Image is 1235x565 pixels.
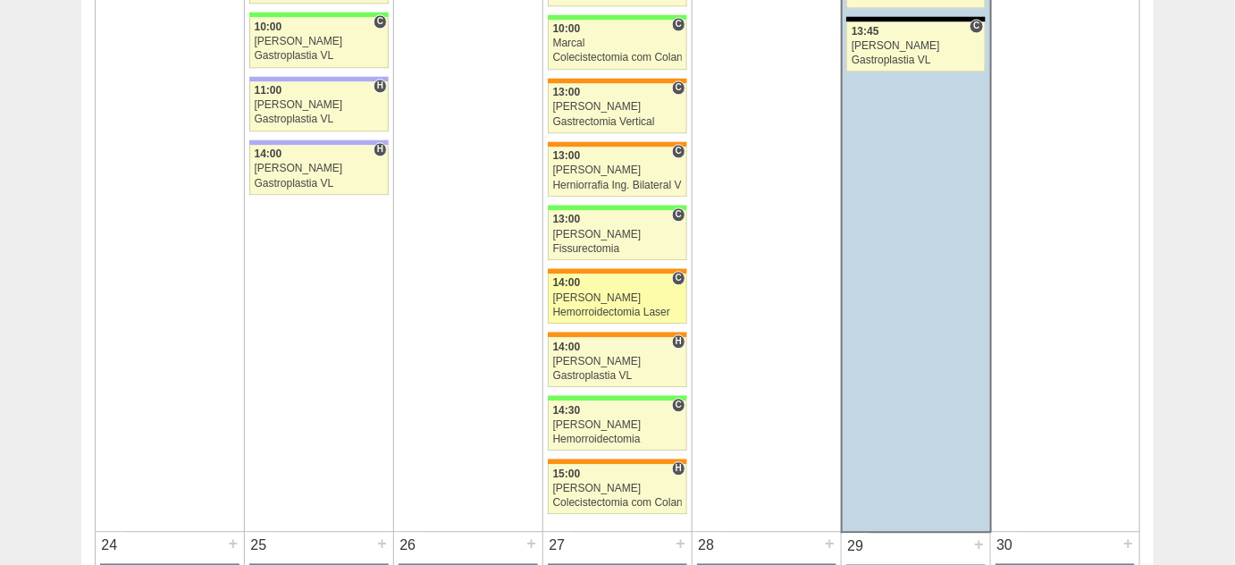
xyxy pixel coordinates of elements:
[553,497,683,509] div: Colecistectomia com Colangiografia VL
[852,40,980,52] div: [PERSON_NAME]
[548,401,687,451] a: C 14:30 [PERSON_NAME] Hemorroidectomia
[548,78,687,83] div: Key: São Luiz - SCS
[548,210,687,260] a: C 13:00 [PERSON_NAME] Fissurectomia
[693,532,720,559] div: 28
[249,12,389,17] div: Key: Brasil
[548,337,687,387] a: H 14:00 [PERSON_NAME] Gastroplastia VL
[249,76,389,81] div: Key: Christóvão da Gama
[970,19,983,33] span: Consultório
[96,532,123,559] div: 24
[672,398,685,412] span: Consultório
[543,532,571,559] div: 27
[553,307,683,318] div: Hemorroidectomia Laser
[672,271,685,285] span: Consultório
[255,84,282,97] span: 11:00
[553,419,683,431] div: [PERSON_NAME]
[255,114,384,125] div: Gastroplastia VL
[553,164,683,176] div: [PERSON_NAME]
[553,86,581,98] span: 13:00
[842,533,870,560] div: 29
[553,276,581,289] span: 14:00
[673,532,688,555] div: +
[249,17,389,67] a: C 10:00 [PERSON_NAME] Gastroplastia VL
[553,370,683,382] div: Gastroplastia VL
[553,180,683,191] div: Herniorrafia Ing. Bilateral VL
[846,16,985,21] div: Key: Blanc
[553,434,683,445] div: Hemorroidectomia
[553,101,683,113] div: [PERSON_NAME]
[672,80,685,95] span: Consultório
[225,532,240,555] div: +
[553,229,683,240] div: [PERSON_NAME]
[672,461,685,476] span: Hospital
[852,55,980,66] div: Gastroplastia VL
[672,17,685,31] span: Consultório
[255,36,384,47] div: [PERSON_NAME]
[255,99,384,111] div: [PERSON_NAME]
[822,532,837,555] div: +
[524,532,539,555] div: +
[852,25,879,38] span: 13:45
[548,464,687,514] a: H 15:00 [PERSON_NAME] Colecistectomia com Colangiografia VL
[553,38,683,49] div: Marcal
[553,292,683,304] div: [PERSON_NAME]
[553,52,683,63] div: Colecistectomia com Colangiografia VL
[553,149,581,162] span: 13:00
[553,22,581,35] span: 10:00
[971,533,987,556] div: +
[245,532,273,559] div: 25
[553,243,683,255] div: Fissurectomia
[255,148,282,160] span: 14:00
[255,163,384,174] div: [PERSON_NAME]
[255,21,282,33] span: 10:00
[548,147,687,197] a: C 13:00 [PERSON_NAME] Herniorrafia Ing. Bilateral VL
[255,50,384,62] div: Gastroplastia VL
[846,21,985,72] a: C 13:45 [PERSON_NAME] Gastroplastia VL
[548,332,687,337] div: Key: São Luiz - SCS
[553,404,581,417] span: 14:30
[374,14,387,29] span: Consultório
[553,356,683,367] div: [PERSON_NAME]
[991,532,1019,559] div: 30
[548,459,687,464] div: Key: São Luiz - SCS
[553,116,683,128] div: Gastrectomia Vertical
[553,468,581,480] span: 15:00
[553,213,581,225] span: 13:00
[548,141,687,147] div: Key: São Luiz - SCS
[553,341,581,353] span: 14:00
[548,20,687,70] a: C 10:00 Marcal Colecistectomia com Colangiografia VL
[255,178,384,190] div: Gastroplastia VL
[672,334,685,349] span: Hospital
[548,14,687,20] div: Key: Brasil
[553,483,683,494] div: [PERSON_NAME]
[249,81,389,131] a: H 11:00 [PERSON_NAME] Gastroplastia VL
[394,532,422,559] div: 26
[548,274,687,324] a: C 14:00 [PERSON_NAME] Hemorroidectomia Laser
[374,142,387,156] span: Hospital
[548,395,687,401] div: Key: Brasil
[374,532,390,555] div: +
[548,205,687,210] div: Key: Brasil
[672,144,685,158] span: Consultório
[1121,532,1136,555] div: +
[548,268,687,274] div: Key: São Luiz - SCS
[672,207,685,222] span: Consultório
[249,139,389,145] div: Key: Christóvão da Gama
[374,79,387,93] span: Hospital
[249,145,389,195] a: H 14:00 [PERSON_NAME] Gastroplastia VL
[548,83,687,133] a: C 13:00 [PERSON_NAME] Gastrectomia Vertical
